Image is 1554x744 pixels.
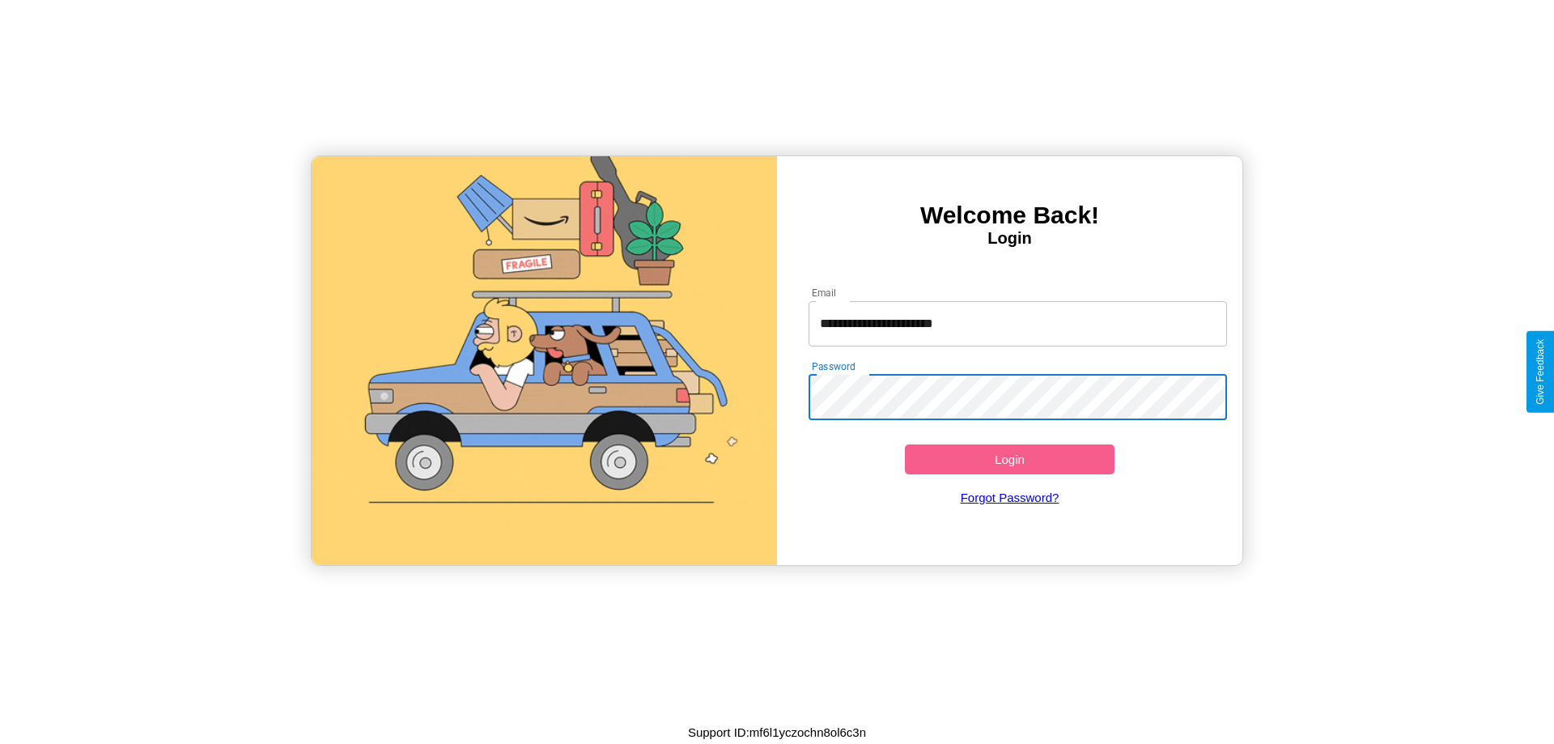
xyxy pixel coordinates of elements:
[905,444,1115,474] button: Login
[312,156,777,565] img: gif
[1535,339,1546,405] div: Give Feedback
[812,286,837,300] label: Email
[812,359,855,373] label: Password
[800,474,1220,521] a: Forgot Password?
[688,721,866,743] p: Support ID: mf6l1yczochn8ol6c3n
[777,202,1242,229] h3: Welcome Back!
[777,229,1242,248] h4: Login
